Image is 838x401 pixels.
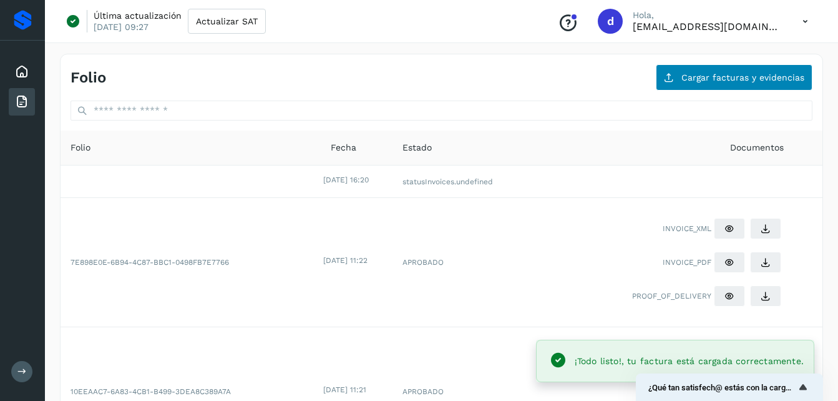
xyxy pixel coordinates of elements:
span: Documentos [730,141,784,154]
div: Facturas [9,88,35,116]
div: Inicio [9,58,35,86]
p: Última actualización [94,10,182,21]
button: Cargar facturas y evidencias [656,64,812,91]
p: direccion@temmsa.com.mx [633,21,782,32]
p: [DATE] 09:27 [94,21,149,32]
span: Estado [402,141,432,154]
span: INVOICE_XML [663,223,711,234]
div: [DATE] 11:22 [323,255,390,266]
span: INVOICE_PDF [663,257,711,268]
span: ¿Qué tan satisfech@ estás con la carga de tus facturas? [648,383,796,392]
td: APROBADO [392,198,550,327]
td: 7E898E0E-6B94-4C87-BBC1-0498FB7E7766 [61,198,321,327]
span: PROOF_OF_DELIVERY [632,290,711,302]
span: Folio [71,141,90,154]
span: Actualizar SAT [196,17,258,26]
td: statusInvoices.undefined [392,166,550,198]
div: [DATE] 16:20 [323,174,390,186]
span: Cargar facturas y evidencias [681,73,804,82]
div: [DATE] 11:21 [323,384,390,395]
button: Mostrar encuesta - ¿Qué tan satisfech@ estás con la carga de tus facturas? [648,380,811,395]
h4: Folio [71,69,106,87]
button: Actualizar SAT [188,9,266,34]
span: ¡Todo listo!, tu factura está cargada correctamente. [575,356,804,366]
span: Fecha [331,141,356,154]
p: Hola, [633,10,782,21]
